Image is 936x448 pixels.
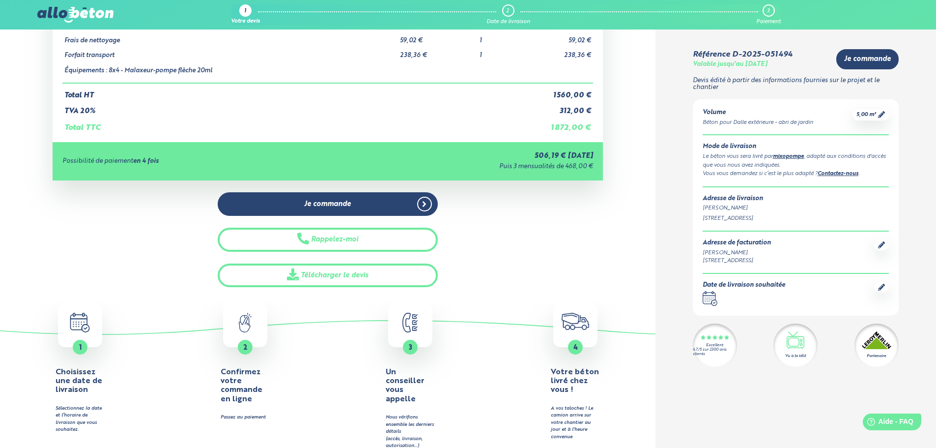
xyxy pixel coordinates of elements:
[703,257,771,265] div: [STREET_ADDRESS]
[703,204,889,212] div: [PERSON_NAME]
[844,55,891,63] span: Je commande
[37,7,113,23] img: allobéton
[79,344,82,351] span: 1
[62,30,398,45] td: Frais de nettoyage
[693,50,793,59] div: Référence D-2025-051494
[231,4,260,25] a: 1 Votre devis
[218,264,438,288] a: Télécharger le devis
[526,83,593,100] td: 1 560,00 €
[331,152,593,160] div: 506,19 € [DATE]
[693,77,899,91] p: Devis édité à partir des informations fournies sur le projet et le chantier
[506,8,509,14] div: 2
[706,343,723,348] div: Excellent
[218,192,438,216] a: Je commande
[56,405,105,434] div: Sélectionnez la date et l’horaire de livraison que vous souhaitez.
[231,19,260,25] div: Votre devis
[398,44,478,60] td: 238,36 €
[398,30,478,45] td: 59,02 €
[703,282,785,289] div: Date de livraison souhaitée
[133,158,159,164] strong: en 4 fois
[526,99,593,116] td: 312,00 €
[703,170,889,179] div: Vous vous demandez si c’est le plus adapté ? .
[62,83,526,100] td: Total HT
[551,405,600,441] div: A vos taloches ! Le camion arrive sur votre chantier au jour et à l'heure convenue
[243,344,248,351] span: 2
[693,348,737,357] div: 4.7/5 sur 2300 avis clients
[526,44,593,60] td: 238,36 €
[849,410,925,437] iframe: Help widget launcher
[703,214,889,223] div: [STREET_ADDRESS]
[62,60,398,83] td: Équipements : 8x4 - Malaxeur-pompe flèche 20ml
[573,344,578,351] span: 4
[478,30,526,45] td: 1
[478,44,526,60] td: 1
[562,313,590,330] img: truck.c7a9816ed8b9b1312949.png
[409,344,412,351] span: 3
[703,152,889,170] div: Le béton vous sera livré par , adapté aux conditions d'accès que vous nous avez indiquées.
[526,30,593,45] td: 59,02 €
[62,158,331,165] div: Possibilité de paiement
[386,368,435,404] h4: Un conseiller vous appelle
[62,44,398,60] td: Forfait transport
[486,4,530,25] a: 2 Date de livraison
[756,19,781,25] div: Paiement
[693,61,767,68] div: Valable jusqu'au [DATE]
[703,249,771,257] div: [PERSON_NAME]
[486,19,530,25] div: Date de livraison
[867,353,886,359] div: Partenaire
[165,303,325,421] a: 2 Confirmez votre commande en ligne Passez au paiement
[703,109,813,117] div: Volume
[304,200,351,209] span: Je commande
[218,228,438,252] button: Rappelez-moi
[767,8,769,14] div: 3
[703,239,771,247] div: Adresse de facturation
[703,195,889,203] div: Adresse de livraison
[756,4,781,25] a: 3 Paiement
[526,116,593,132] td: 1 872,00 €
[773,154,804,159] a: mixopompe
[836,49,899,69] a: Je commande
[244,8,246,15] div: 1
[221,368,270,404] h4: Confirmez votre commande en ligne
[62,99,526,116] td: TVA 20%
[818,171,858,177] a: Contactez-nous
[785,353,806,359] div: Vu à la télé
[331,163,593,171] div: Puis 3 mensualités de 468,00 €
[703,143,889,150] div: Mode de livraison
[56,368,105,395] h4: Choisissez une date de livraison
[703,119,813,127] div: Béton pour Dalle extérieure - abri de jardin
[551,368,600,395] h4: Votre béton livré chez vous !
[221,414,270,421] div: Passez au paiement
[62,116,526,132] td: Total TTC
